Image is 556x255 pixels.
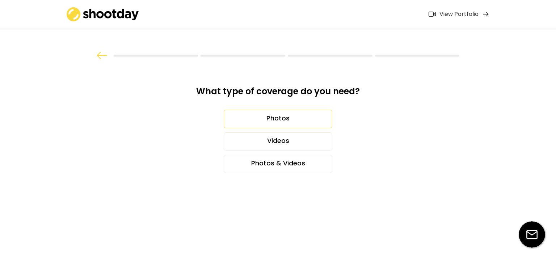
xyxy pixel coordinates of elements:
[224,155,332,173] div: Photos & Videos
[97,52,108,59] img: arrow%20back.svg
[224,110,332,128] div: Photos
[180,86,376,103] div: What type of coverage do you need?
[429,12,436,17] img: Icon%20feather-video%402x.png
[439,11,479,18] div: View Portfolio
[67,7,139,21] img: shootday_logo.png
[224,132,332,151] div: Videos
[519,221,545,248] img: email-icon%20%281%29.svg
